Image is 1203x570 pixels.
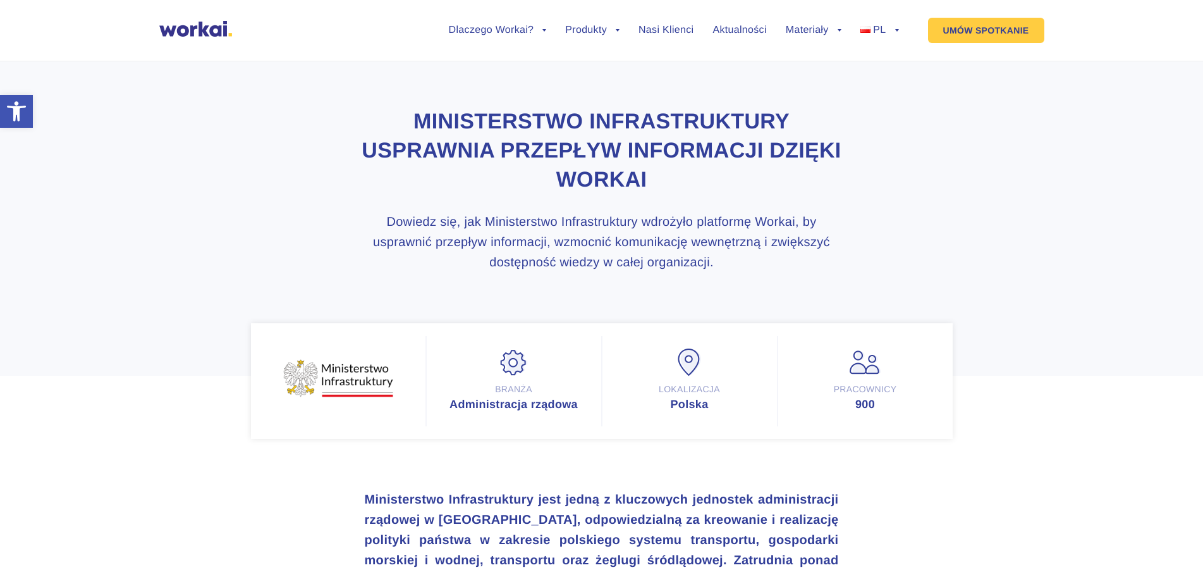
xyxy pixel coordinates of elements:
[873,25,886,35] span: PL
[356,212,847,273] h3: Dowiedz się, jak Ministerstwo Infrastruktury wdrożyło platformę Workai, by usprawnić przepływ inf...
[674,349,705,377] img: Lokalizacja
[712,25,766,35] a: Aktualności
[928,18,1044,43] a: UMÓW SPOTKANIE
[439,399,589,411] div: Administracja rządowa
[439,383,589,395] div: Branża
[850,349,881,377] img: Pracownicy
[615,383,764,395] div: Lokalizacja
[791,399,940,411] div: 900
[615,399,764,411] div: Polska
[786,25,841,35] a: Materiały
[638,25,693,35] a: Nasi Klienci
[498,349,530,377] img: Branża
[356,108,847,195] h1: Ministerstwo Infrastruktury usprawnia przepływ informacji dzięki Workai
[791,383,940,395] div: Pracownicy
[860,25,899,35] a: PL
[565,25,620,35] a: Produkty
[449,25,547,35] a: Dlaczego Workai?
